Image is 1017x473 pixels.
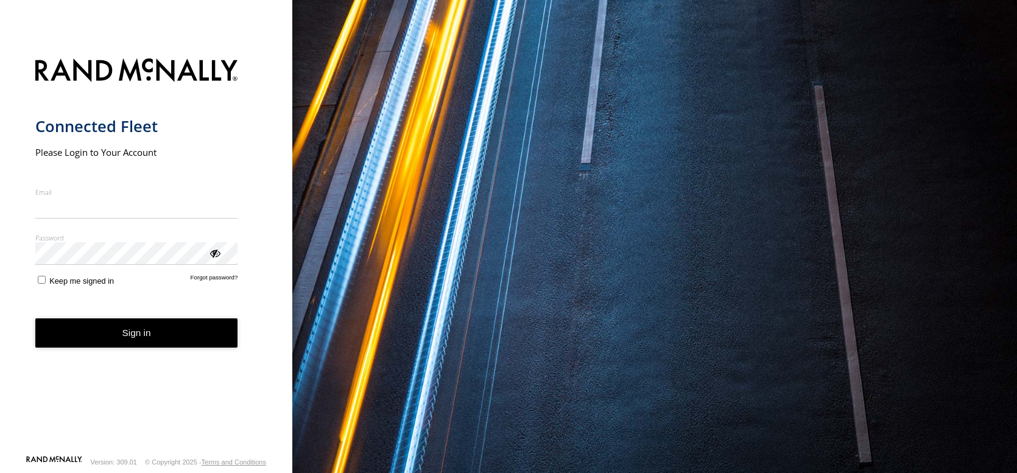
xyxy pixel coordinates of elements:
[35,146,238,158] h2: Please Login to Your Account
[49,276,114,286] span: Keep me signed in
[145,458,266,466] div: © Copyright 2025 -
[26,456,82,468] a: Visit our Website
[208,247,220,259] div: ViewPassword
[35,318,238,348] button: Sign in
[35,116,238,136] h1: Connected Fleet
[35,56,238,87] img: Rand McNally
[38,276,46,284] input: Keep me signed in
[91,458,137,466] div: Version: 309.01
[202,458,266,466] a: Terms and Conditions
[35,187,238,197] label: Email
[35,233,238,242] label: Password
[191,274,238,286] a: Forgot password?
[35,51,258,455] form: main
